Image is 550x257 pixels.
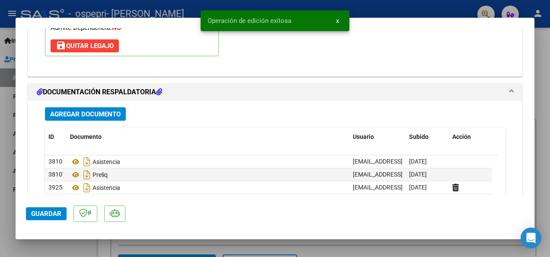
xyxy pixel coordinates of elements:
h1: DOCUMENTACIÓN RESPALDATORIA [37,87,162,97]
span: x [336,17,339,25]
span: [EMAIL_ADDRESS][DOMAIN_NAME] - [PERSON_NAME] [353,171,499,178]
div: Open Intercom Messenger [521,228,541,248]
span: 38107 [48,171,66,178]
mat-expansion-panel-header: DOCUMENTACIÓN RESPALDATORIA [28,84,522,101]
datatable-header-cell: Acción [449,128,492,146]
span: Quitar Legajo [56,42,114,50]
datatable-header-cell: Usuario [349,128,406,146]
i: Descargar documento [81,168,93,182]
span: ID [48,133,54,140]
span: [DATE] [409,171,427,178]
button: Guardar [26,207,67,220]
span: [EMAIL_ADDRESS][DOMAIN_NAME] - [PERSON_NAME] [353,184,499,191]
span: Documento [70,133,102,140]
span: [DATE] [409,184,427,191]
i: Descargar documento [81,155,93,169]
button: x [329,13,346,29]
datatable-header-cell: Subido [406,128,449,146]
button: Quitar Legajo [51,39,119,52]
button: Agregar Documento [45,107,126,121]
datatable-header-cell: ID [45,128,67,146]
mat-icon: save [56,40,66,51]
datatable-header-cell: Documento [67,128,349,146]
span: Usuario [353,133,374,140]
span: Subido [409,133,428,140]
strong: NO [112,24,121,32]
span: 39255 [48,184,66,191]
span: Preliq [70,171,108,178]
span: [EMAIL_ADDRESS][DOMAIN_NAME] - [PERSON_NAME] [353,158,499,165]
span: Guardar [31,210,61,218]
span: Asistencia [70,158,120,165]
span: Operación de edición exitosa [208,16,291,25]
span: Agregar Documento [50,110,121,118]
span: 38105 [48,158,66,165]
span: Asistencia [70,184,120,191]
span: Acción [452,133,471,140]
i: Descargar documento [81,181,93,195]
span: [DATE] [409,158,427,165]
